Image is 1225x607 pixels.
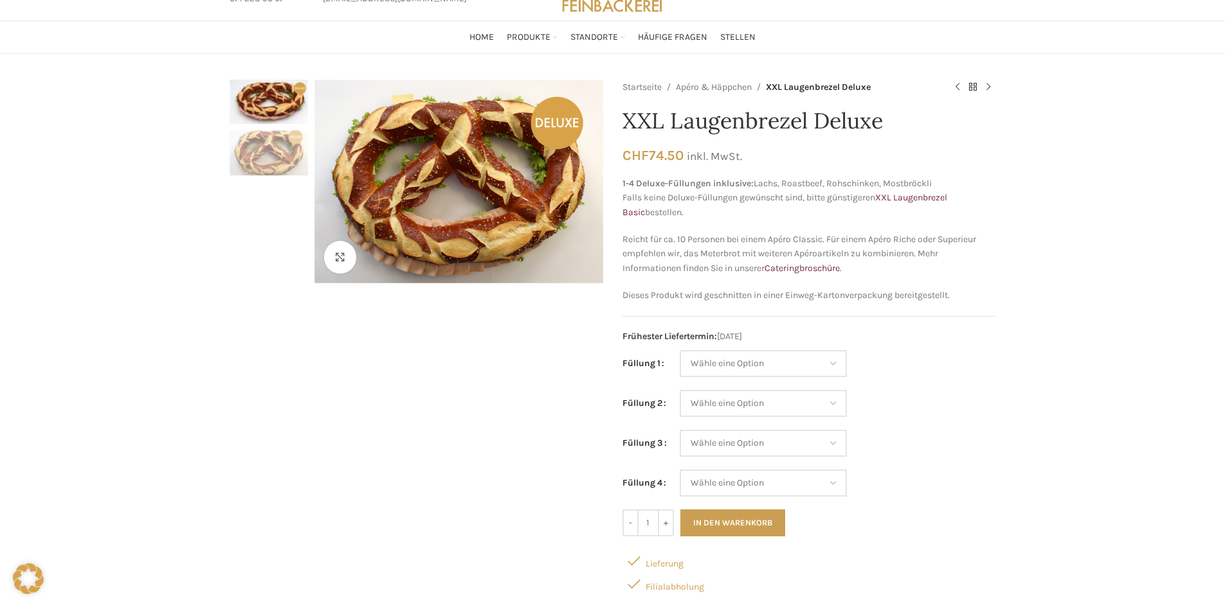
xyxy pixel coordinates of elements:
a: Next product [981,80,996,95]
div: Main navigation [223,24,1003,50]
div: 2 / 2 [311,80,606,283]
nav: Breadcrumb [622,80,937,95]
span: Häufige Fragen [638,31,707,44]
label: Füllung 3 [622,436,667,450]
bdi: 74.50 [622,147,684,163]
span: Stellen [720,31,756,44]
div: Lieferung [622,549,996,572]
span: Produkte [507,31,550,44]
a: Standorte [570,24,625,50]
span: Frühester Liefertermin: [622,331,717,342]
span: CHF [622,147,649,163]
div: 2 / 2 [230,130,308,181]
div: 1 / 2 [230,80,308,130]
div: Filialabholung [622,572,996,595]
a: Stellen [720,24,756,50]
a: Previous product [950,80,965,95]
input: Produktmenge [639,509,658,536]
a: Home [469,24,494,50]
p: Lachs, Roastbeef, Rohschinken, Mostbröckli Falls keine Deluxe-Füllungen gewünscht sind, bitte gün... [622,177,996,220]
label: Füllung 2 [622,396,666,410]
p: Reicht für ca. 10 Personen bei einem Apéro Classic. Für einem Apéro Riche oder Superieur empfehle... [622,233,996,276]
a: Produkte [507,24,558,50]
input: + [658,509,674,536]
label: Füllung 4 [622,476,666,490]
p: Dieses Produkt wird geschnitten in einer Einweg-Kartonverpackung bereitgestellt. [622,288,996,303]
span: XXL Laugenbrezel Deluxe [766,80,871,94]
strong: 1-4 Deluxe-Füllungen inklusive: [622,178,754,189]
span: Home [469,31,494,44]
span: [DATE] [622,330,996,344]
h1: XXL Laugenbrezel Deluxe [622,108,996,134]
a: Apéro & Häppchen [676,80,752,94]
a: Häufige Fragen [638,24,707,50]
small: inkl. MwSt. [687,150,742,163]
input: - [622,509,639,536]
label: Füllung 1 [622,356,664,371]
a: Startseite [622,80,662,94]
span: Standorte [570,31,618,44]
a: XXL Laugenbrezel Basic [622,192,947,217]
button: In den Warenkorb [680,509,785,536]
a: Cateringbroschüre [765,263,840,274]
